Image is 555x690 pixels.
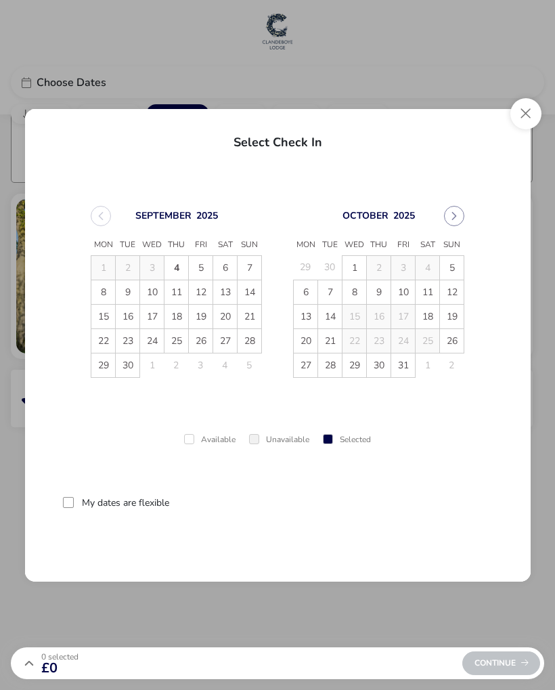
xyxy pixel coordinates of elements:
td: 5 [238,353,262,377]
td: 2 [116,255,140,280]
td: 6 [213,255,238,280]
span: 26 [189,329,213,353]
td: 29 [342,353,367,377]
td: 20 [294,328,318,353]
button: Close [510,98,541,129]
span: 26 [440,329,464,353]
button: Choose Year [393,209,415,221]
span: 20 [213,305,237,328]
td: 24 [140,328,164,353]
span: Thu [367,235,391,255]
span: Sun [440,235,464,255]
td: 23 [367,328,391,353]
td: 13 [213,280,238,304]
td: 27 [294,353,318,377]
span: 12 [440,280,464,304]
td: 10 [140,280,164,304]
span: 16 [116,305,139,328]
span: 12 [189,280,213,304]
span: 0 Selected [41,651,79,662]
span: Tue [116,235,140,255]
td: 23 [116,328,140,353]
td: 7 [238,255,262,280]
td: 9 [367,280,391,304]
td: 30 [367,353,391,377]
td: 15 [342,304,367,328]
span: Thu [164,235,189,255]
span: 10 [391,280,415,304]
span: 29 [91,353,115,377]
span: 15 [91,305,115,328]
td: 19 [440,304,464,328]
button: Choose Year [196,209,218,221]
div: Choose Date [79,190,476,394]
span: 5 [440,256,464,280]
td: 4 [213,353,238,377]
span: 20 [294,329,317,353]
td: 27 [213,328,238,353]
span: 4 [164,256,188,280]
span: Wed [342,235,367,255]
span: 11 [416,280,439,304]
td: 20 [213,304,238,328]
td: 17 [140,304,164,328]
span: 25 [164,329,188,353]
span: 17 [140,305,164,328]
span: Sat [213,235,238,255]
td: 14 [238,280,262,304]
td: 14 [318,304,342,328]
span: 13 [213,280,237,304]
td: 29 [294,255,318,280]
td: 6 [294,280,318,304]
button: Choose Month [135,209,192,221]
span: 28 [318,353,342,377]
td: 2 [440,353,464,377]
span: 21 [318,329,342,353]
span: Sun [238,235,262,255]
span: 9 [116,280,139,304]
span: Fri [391,235,416,255]
span: Wed [140,235,164,255]
h2: Select Check In [36,120,520,159]
td: 13 [294,304,318,328]
span: 18 [416,305,439,328]
td: 8 [91,280,116,304]
button: Next Month [444,206,464,226]
td: 30 [318,255,342,280]
div: Continue [462,651,540,675]
td: 11 [164,280,189,304]
span: 29 [342,353,366,377]
span: 28 [238,329,261,353]
td: 30 [116,353,140,377]
span: £0 [41,662,79,675]
td: 15 [91,304,116,328]
td: 8 [342,280,367,304]
span: 6 [213,256,237,280]
span: 19 [440,305,464,328]
td: 31 [391,353,416,377]
td: 25 [164,328,189,353]
span: 7 [238,256,261,280]
td: 17 [391,304,416,328]
td: 1 [342,255,367,280]
span: 24 [140,329,164,353]
td: 2 [367,255,391,280]
span: 1 [342,256,366,280]
span: 27 [213,329,237,353]
span: 11 [164,280,188,304]
span: 7 [318,280,342,304]
span: Sat [416,235,440,255]
td: 25 [416,328,440,353]
td: 26 [189,328,213,353]
span: Fri [189,235,213,255]
span: 13 [294,305,317,328]
span: 30 [367,353,391,377]
span: 30 [116,353,139,377]
td: 3 [189,353,213,377]
div: Available [184,435,236,444]
span: 14 [238,280,261,304]
td: 18 [164,304,189,328]
span: 18 [164,305,188,328]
